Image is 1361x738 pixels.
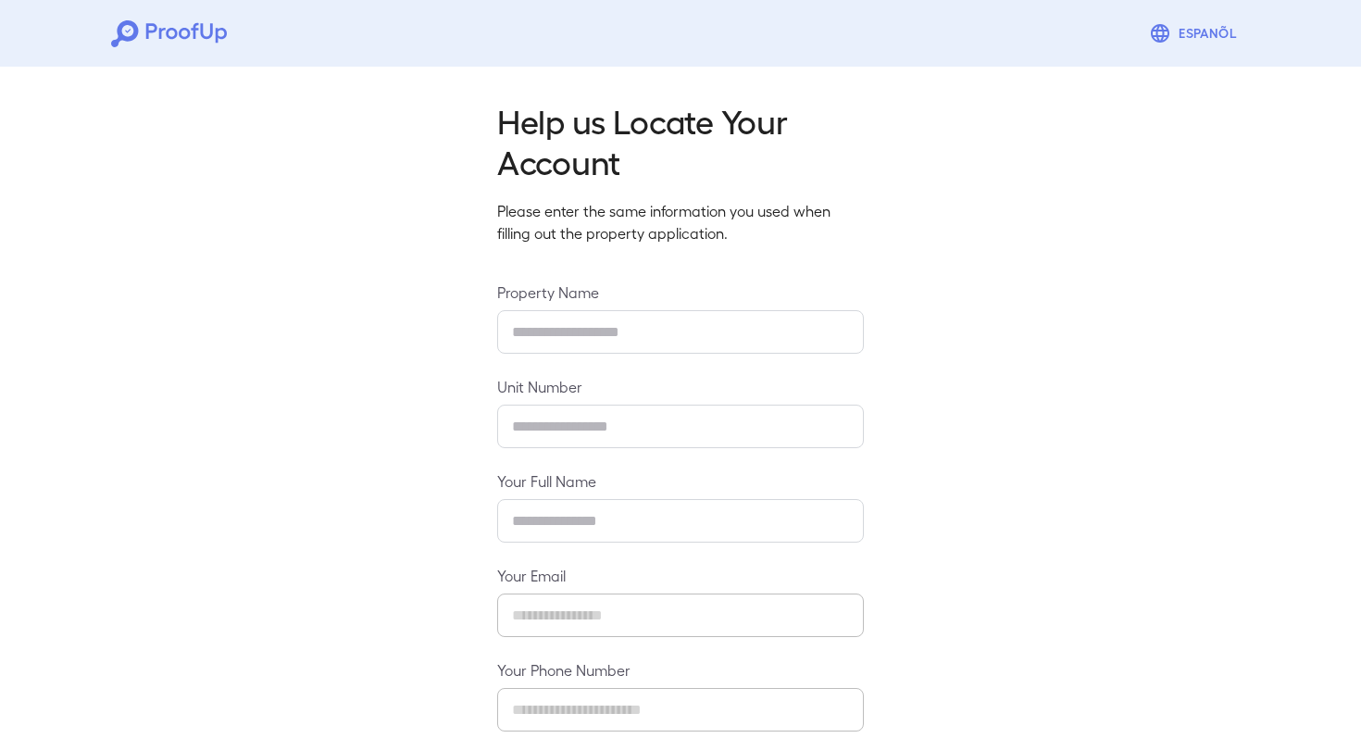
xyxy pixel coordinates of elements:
[497,281,864,303] label: Property Name
[497,470,864,492] label: Your Full Name
[497,565,864,586] label: Your Email
[1142,15,1250,52] button: Espanõl
[497,200,864,244] p: Please enter the same information you used when filling out the property application.
[497,376,864,397] label: Unit Number
[497,100,864,181] h2: Help us Locate Your Account
[497,659,864,681] label: Your Phone Number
